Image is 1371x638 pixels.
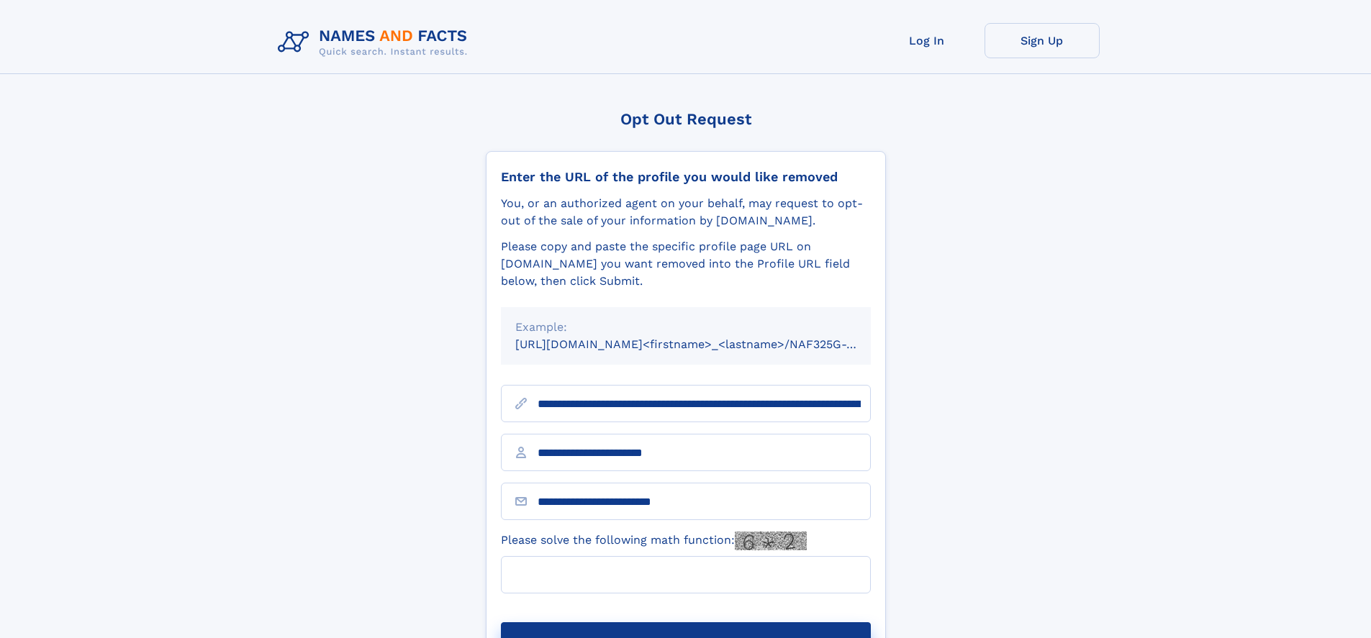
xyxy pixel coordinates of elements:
a: Sign Up [985,23,1100,58]
a: Log In [869,23,985,58]
div: You, or an authorized agent on your behalf, may request to opt-out of the sale of your informatio... [501,195,871,229]
label: Please solve the following math function: [501,532,807,550]
img: Logo Names and Facts [272,23,479,62]
div: Please copy and paste the specific profile page URL on [DOMAIN_NAME] you want removed into the Pr... [501,238,871,290]
div: Opt Out Request [486,110,886,128]
div: Enter the URL of the profile you would like removed [501,169,871,185]
div: Example: [515,319,856,336]
small: [URL][DOMAIN_NAME]<firstname>_<lastname>/NAF325G-xxxxxxxx [515,337,898,351]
